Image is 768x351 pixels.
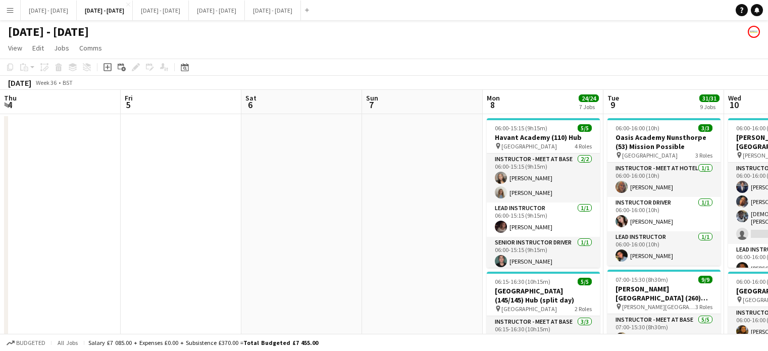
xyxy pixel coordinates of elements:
h3: Oasis Academy Nunsthorpe (53) Mission Possible [607,133,721,151]
span: Tue [607,93,619,103]
span: 7 [365,99,378,111]
span: 10 [727,99,741,111]
span: 9/9 [698,276,712,283]
span: [GEOGRAPHIC_DATA] [622,152,678,159]
button: [DATE] - [DATE] [245,1,301,20]
button: Budgeted [5,337,47,348]
app-card-role: Instructor - Meet at Base2/206:00-15:15 (9h15m)[PERSON_NAME][PERSON_NAME] [487,154,600,203]
span: Mon [487,93,500,103]
app-card-role: Lead Instructor1/106:00-15:15 (9h15m)[PERSON_NAME] [487,203,600,237]
app-job-card: 06:00-16:00 (10h)3/3Oasis Academy Nunsthorpe (53) Mission Possible [GEOGRAPHIC_DATA]3 RolesInstru... [607,118,721,266]
span: 5/5 [578,124,592,132]
a: View [4,41,26,55]
app-user-avatar: Programmes & Operations [748,26,760,38]
div: 7 Jobs [579,103,598,111]
div: BST [63,79,73,86]
span: 06:15-16:30 (10h15m) [495,278,550,285]
div: Salary £7 085.00 + Expenses £0.00 + Subsistence £370.00 = [88,339,318,346]
span: Edit [32,43,44,53]
span: [PERSON_NAME][GEOGRAPHIC_DATA] [622,303,695,311]
app-card-role: Senior Instructor Driver1/106:00-15:15 (9h15m)[PERSON_NAME] [487,237,600,271]
h1: [DATE] - [DATE] [8,24,89,39]
span: 2 Roles [575,305,592,313]
span: 9 [606,99,619,111]
a: Comms [75,41,106,55]
span: Jobs [54,43,69,53]
span: 24/24 [579,94,599,102]
span: Budgeted [16,339,45,346]
h3: Havant Academy (110) Hub [487,133,600,142]
span: [GEOGRAPHIC_DATA] [501,305,557,313]
span: 4 Roles [575,142,592,150]
app-card-role: Lead Instructor1/106:00-16:00 (10h)[PERSON_NAME] [607,231,721,266]
a: Jobs [50,41,73,55]
span: 4 [3,99,17,111]
span: Total Budgeted £7 455.00 [243,339,318,346]
div: 9 Jobs [700,103,719,111]
span: Wed [728,93,741,103]
button: [DATE] - [DATE] [77,1,133,20]
h3: [GEOGRAPHIC_DATA] (145/145) Hub (split day) [487,286,600,305]
h3: [PERSON_NAME][GEOGRAPHIC_DATA] (260) Hub [607,284,721,303]
span: Sat [245,93,257,103]
span: 06:00-16:00 (10h) [616,124,659,132]
span: Sun [366,93,378,103]
button: [DATE] - [DATE] [189,1,245,20]
span: 5/5 [578,278,592,285]
span: 3/3 [698,124,712,132]
app-card-role: Instructor Driver1/106:00-16:00 (10h)[PERSON_NAME] [607,197,721,231]
span: 5 [123,99,133,111]
app-card-role: Instructor - Meet at Hotel1/106:00-16:00 (10h)[PERSON_NAME] [607,163,721,197]
app-job-card: 06:00-15:15 (9h15m)5/5Havant Academy (110) Hub [GEOGRAPHIC_DATA]4 RolesInstructor - Meet at Base2... [487,118,600,268]
span: All jobs [56,339,80,346]
span: Week 36 [33,79,59,86]
span: View [8,43,22,53]
button: [DATE] - [DATE] [21,1,77,20]
div: [DATE] [8,78,31,88]
a: Edit [28,41,48,55]
span: 06:00-15:15 (9h15m) [495,124,547,132]
span: 31/31 [699,94,720,102]
span: 8 [485,99,500,111]
span: 3 Roles [695,303,712,311]
span: 6 [244,99,257,111]
button: [DATE] - [DATE] [133,1,189,20]
span: 07:00-15:30 (8h30m) [616,276,668,283]
span: Fri [125,93,133,103]
span: 3 Roles [695,152,712,159]
span: [GEOGRAPHIC_DATA] [501,142,557,150]
span: Comms [79,43,102,53]
span: Thu [4,93,17,103]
